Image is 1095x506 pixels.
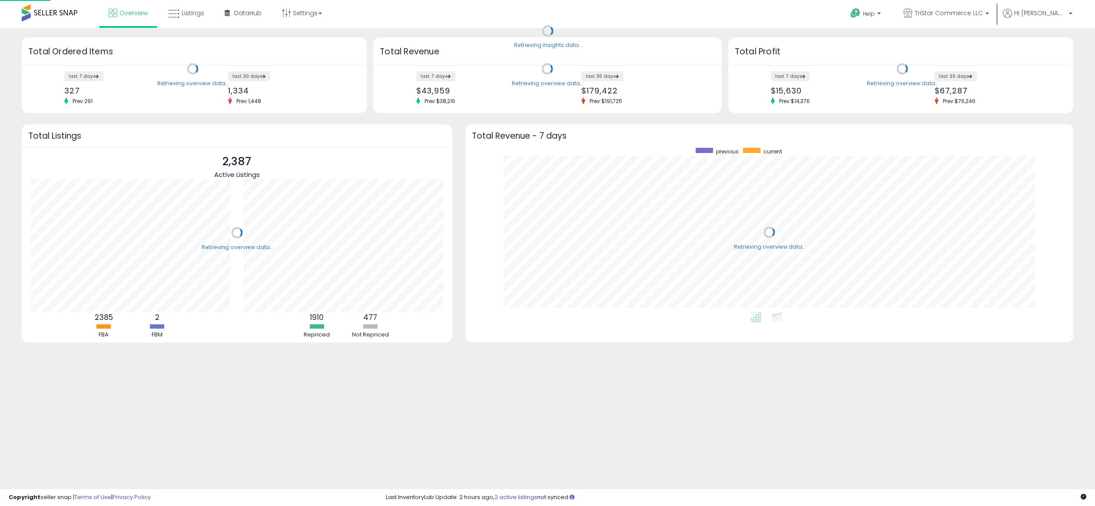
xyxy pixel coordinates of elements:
div: Retrieving overview data.. [202,243,272,251]
a: Hi [PERSON_NAME] [1003,9,1072,28]
span: DataHub [234,9,262,17]
span: Overview [119,9,148,17]
span: TriStar Commerce LLC [915,9,983,17]
span: Listings [182,9,204,17]
div: Retrieving overview data.. [734,243,805,251]
a: Help [843,1,889,28]
div: Retrieving overview data.. [867,80,938,87]
span: Hi [PERSON_NAME] [1014,9,1066,17]
div: Retrieving overview data.. [512,80,583,87]
div: Retrieving overview data.. [157,80,228,87]
span: Help [863,10,875,17]
i: Get Help [850,8,861,19]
